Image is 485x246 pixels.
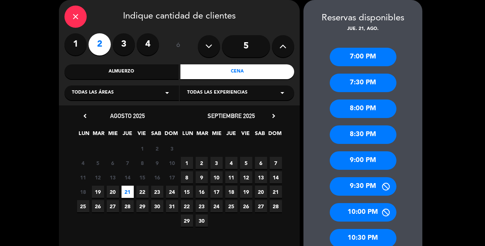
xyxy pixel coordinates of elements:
[77,200,89,212] span: 25
[166,171,178,183] span: 17
[71,12,80,21] i: close
[136,186,149,198] span: 22
[210,186,223,198] span: 17
[330,203,396,222] div: 10:00 PM
[137,33,159,55] label: 4
[89,33,111,55] label: 2
[210,171,223,183] span: 10
[207,112,255,119] span: septiembre 2025
[151,157,163,169] span: 9
[182,129,194,141] span: LUN
[122,157,134,169] span: 7
[303,11,422,26] div: Reservas disponibles
[254,129,266,141] span: SAB
[180,64,295,79] div: Cena
[270,157,282,169] span: 7
[107,171,119,183] span: 13
[107,200,119,212] span: 27
[270,112,278,120] i: chevron_right
[151,186,163,198] span: 23
[92,200,104,212] span: 26
[77,186,89,198] span: 18
[150,129,163,141] span: SAB
[225,157,237,169] span: 4
[136,142,149,155] span: 1
[255,171,267,183] span: 13
[166,200,178,212] span: 31
[240,200,252,212] span: 26
[77,171,89,183] span: 11
[196,200,208,212] span: 23
[151,171,163,183] span: 16
[269,129,281,141] span: DOM
[72,89,114,97] span: Todas las áreas
[166,186,178,198] span: 24
[181,157,193,169] span: 1
[240,186,252,198] span: 19
[181,171,193,183] span: 8
[330,48,396,66] div: 7:00 PM
[196,171,208,183] span: 9
[330,151,396,170] div: 9:00 PM
[92,186,104,198] span: 19
[113,33,135,55] label: 3
[210,157,223,169] span: 3
[64,6,294,28] div: Indique cantidad de clientes
[240,171,252,183] span: 12
[181,186,193,198] span: 15
[122,171,134,183] span: 14
[196,157,208,169] span: 2
[240,129,252,141] span: VIE
[122,186,134,198] span: 21
[225,129,237,141] span: JUE
[330,177,396,196] div: 9:30 PM
[270,171,282,183] span: 14
[81,112,89,120] i: chevron_left
[77,157,89,169] span: 4
[303,26,422,33] div: jue. 21, ago.
[255,200,267,212] span: 27
[93,129,105,141] span: MAR
[196,129,209,141] span: MAR
[187,89,248,97] span: Todas las experiencias
[107,186,119,198] span: 20
[278,88,287,97] i: arrow_drop_down
[330,100,396,118] div: 8:00 PM
[196,186,208,198] span: 16
[255,157,267,169] span: 6
[64,64,179,79] div: Almuerzo
[210,200,223,212] span: 24
[166,33,190,59] div: ó
[163,88,172,97] i: arrow_drop_down
[240,157,252,169] span: 5
[181,215,193,227] span: 29
[270,186,282,198] span: 21
[330,125,396,144] div: 8:30 PM
[270,200,282,212] span: 28
[225,200,237,212] span: 25
[255,186,267,198] span: 20
[211,129,223,141] span: MIE
[181,200,193,212] span: 22
[151,200,163,212] span: 30
[110,112,145,119] span: agosto 2025
[136,200,149,212] span: 29
[122,129,134,141] span: JUE
[330,74,396,92] div: 7:30 PM
[166,157,178,169] span: 10
[165,129,177,141] span: DOM
[136,171,149,183] span: 15
[196,215,208,227] span: 30
[64,33,87,55] label: 1
[122,200,134,212] span: 28
[225,186,237,198] span: 18
[78,129,90,141] span: LUN
[136,157,149,169] span: 8
[107,157,119,169] span: 6
[225,171,237,183] span: 11
[166,142,178,155] span: 3
[136,129,148,141] span: VIE
[151,142,163,155] span: 2
[107,129,119,141] span: MIE
[92,171,104,183] span: 12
